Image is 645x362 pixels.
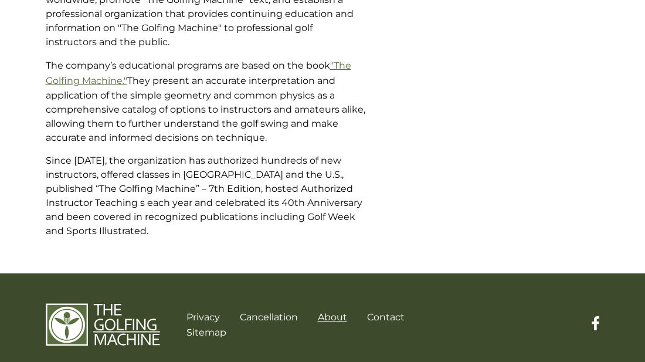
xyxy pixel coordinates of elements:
[318,312,347,323] a: About
[186,312,220,323] a: Privacy
[240,312,298,323] a: Cancellation
[367,312,405,323] a: Contact
[186,327,226,338] a: Sitemap
[46,303,160,347] img: The Golfing Machine
[46,154,365,238] p: Since [DATE], the organization has authorized hundreds of new instructors, offered classes in [GE...
[46,58,365,145] p: The company’s educational programs are based on the book They present an accurate interpretation ...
